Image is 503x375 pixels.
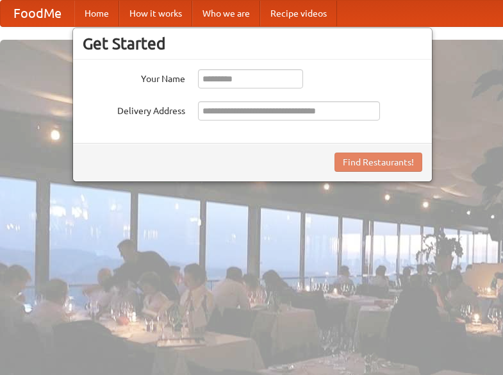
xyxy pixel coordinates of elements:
[119,1,192,26] a: How it works
[83,34,422,53] h3: Get Started
[83,101,185,117] label: Delivery Address
[192,1,260,26] a: Who we are
[260,1,337,26] a: Recipe videos
[1,1,74,26] a: FoodMe
[334,153,422,172] button: Find Restaurants!
[74,1,119,26] a: Home
[83,69,185,85] label: Your Name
